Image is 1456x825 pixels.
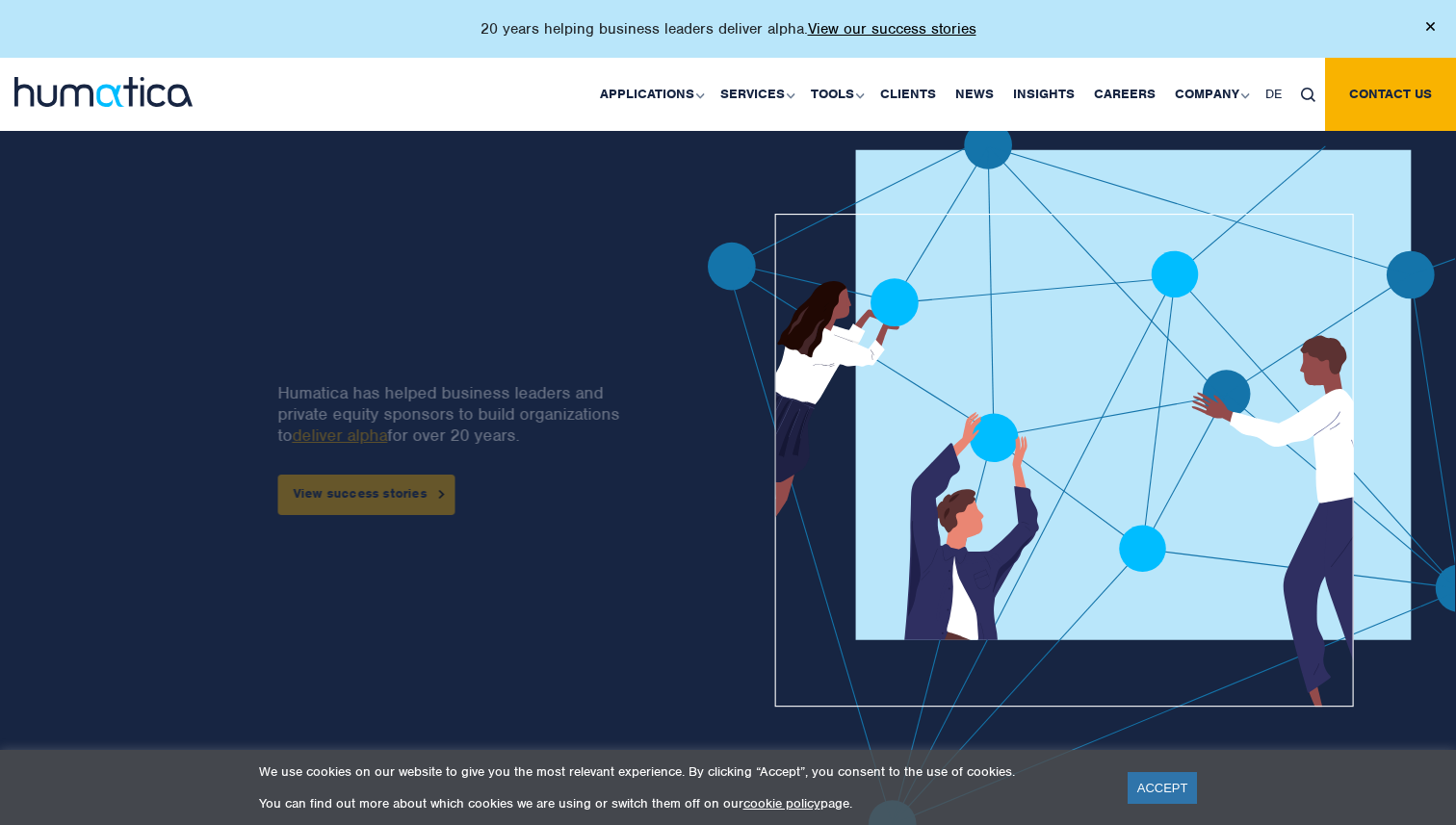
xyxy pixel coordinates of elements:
[801,58,871,131] a: Tools
[1301,88,1315,102] img: search_icon
[1128,772,1198,804] a: ACCEPT
[743,795,820,812] a: cookie policy
[1084,58,1165,131] a: Careers
[481,19,976,39] p: 20 years helping business leaders deliver alpha.
[808,19,976,39] a: View our success stories
[14,77,193,107] img: logo
[259,763,1104,780] p: We use cookies on our website to give you the most relevant experience. By clicking “Accept”, you...
[871,58,946,131] a: Clients
[292,425,387,446] a: deliver alpha
[1165,58,1256,131] a: Company
[1325,58,1456,131] a: Contact us
[277,475,455,515] a: View success stories
[590,58,711,131] a: Applications
[1256,58,1291,131] a: DE
[1003,58,1084,131] a: Insights
[438,490,444,499] img: arrowicon
[1265,86,1282,102] span: DE
[946,58,1003,131] a: News
[259,795,1104,812] p: You can find out more about which cookies we are using or switch them off on our page.
[711,58,801,131] a: Services
[277,382,629,446] p: Humatica has helped business leaders and private equity sponsors to build organizations to for ov...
